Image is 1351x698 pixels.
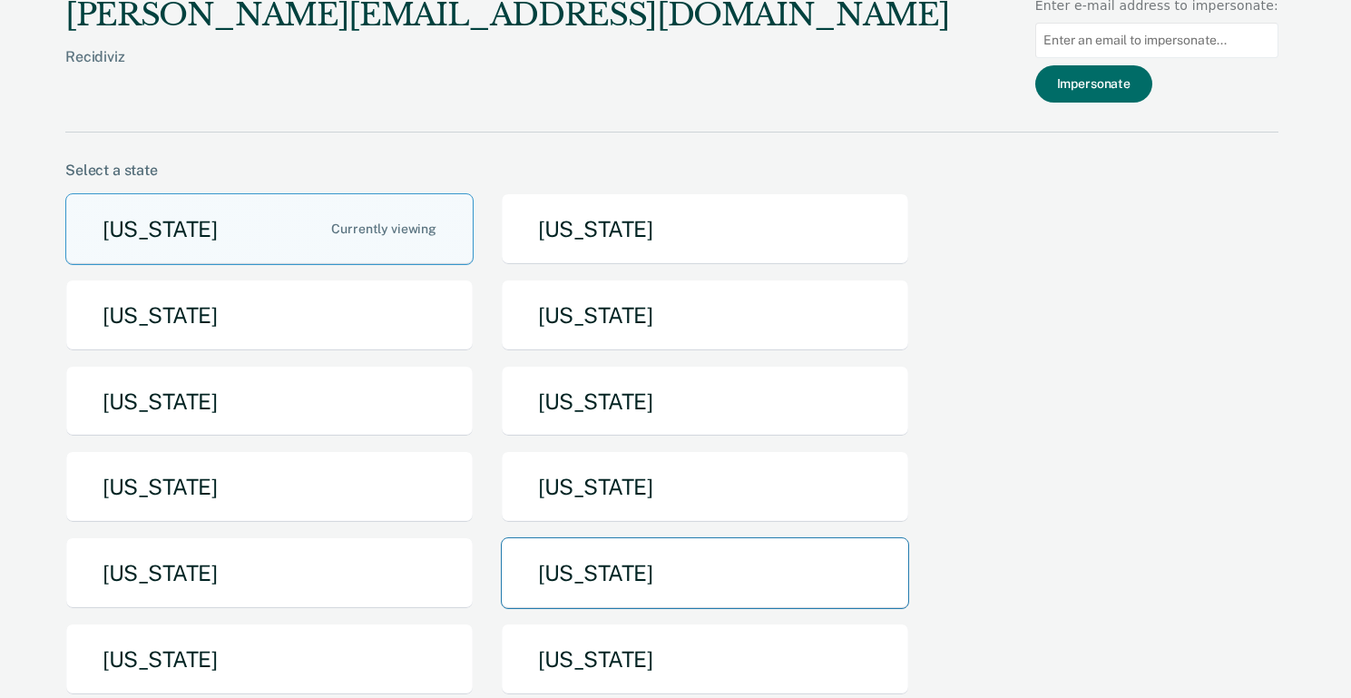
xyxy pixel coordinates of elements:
[1035,65,1152,103] button: Impersonate
[65,537,474,609] button: [US_STATE]
[501,537,909,609] button: [US_STATE]
[65,48,949,94] div: Recidiviz
[65,162,1278,179] div: Select a state
[501,280,909,351] button: [US_STATE]
[501,366,909,437] button: [US_STATE]
[501,451,909,523] button: [US_STATE]
[65,624,474,695] button: [US_STATE]
[501,193,909,265] button: [US_STATE]
[65,451,474,523] button: [US_STATE]
[65,280,474,351] button: [US_STATE]
[65,366,474,437] button: [US_STATE]
[1035,23,1278,58] input: Enter an email to impersonate...
[65,193,474,265] button: [US_STATE]
[501,624,909,695] button: [US_STATE]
